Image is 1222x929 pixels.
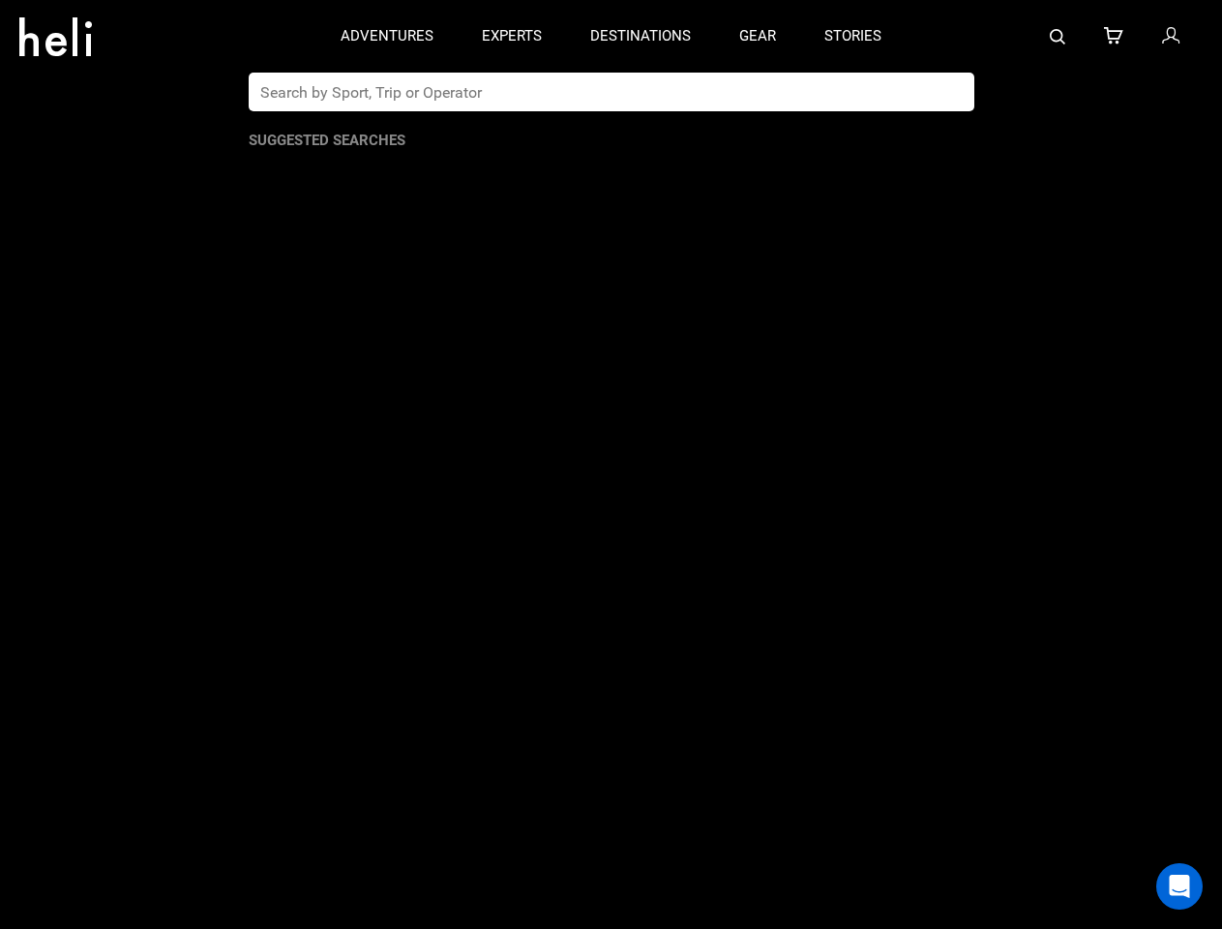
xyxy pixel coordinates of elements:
[249,73,935,111] input: Search by Sport, Trip or Operator
[482,26,542,46] p: experts
[249,131,974,151] p: Suggested Searches
[590,26,691,46] p: destinations
[341,26,433,46] p: adventures
[1156,863,1203,910] div: Open Intercom Messenger
[1050,29,1065,45] img: search-bar-icon.svg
